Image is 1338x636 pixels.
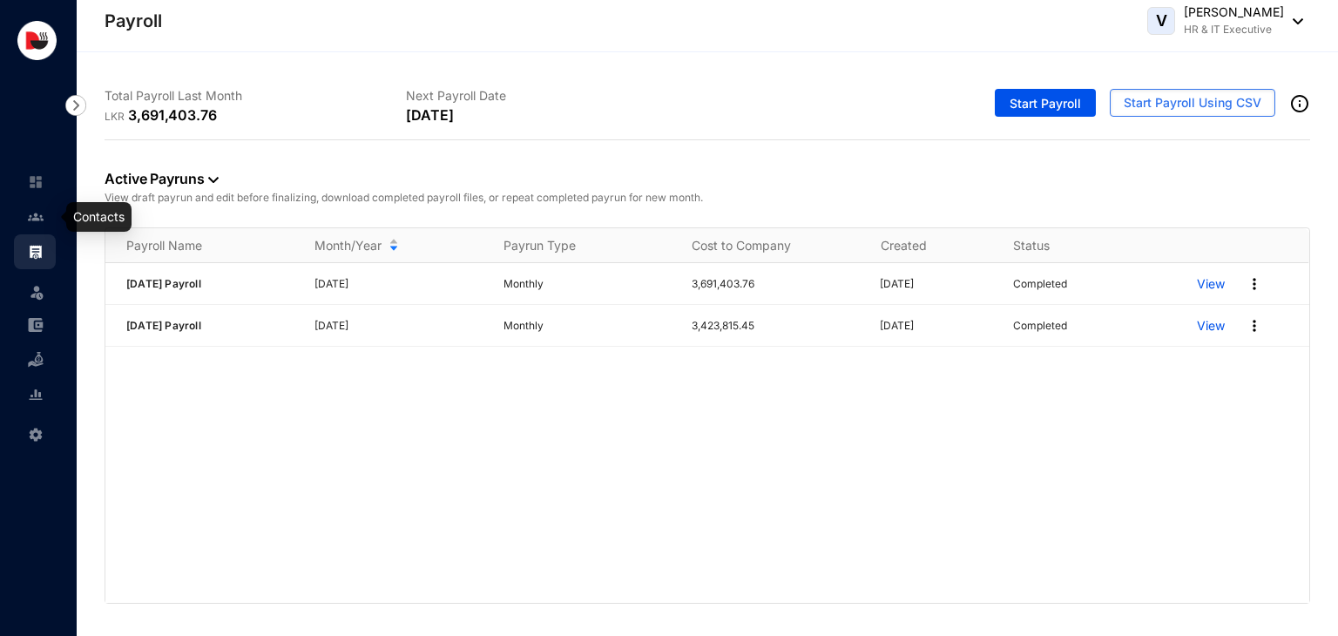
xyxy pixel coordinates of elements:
span: [DATE] Payroll [126,319,201,332]
th: Payrun Type [483,228,671,263]
p: 3,691,403.76 [692,275,859,293]
p: [DATE] [406,105,453,125]
img: info-outined.c2a0bb1115a2853c7f4cb4062ec879bc.svg [1289,93,1310,114]
img: loan-unselected.d74d20a04637f2d15ab5.svg [28,352,44,368]
img: more.27664ee4a8faa814348e188645a3c1fc.svg [1246,275,1263,293]
li: Reports [14,377,56,412]
img: expense-unselected.2edcf0507c847f3e9e96.svg [28,317,44,333]
th: Payroll Name [105,228,294,263]
span: Month/Year [314,237,382,254]
button: Start Payroll [995,89,1096,117]
th: Created [860,228,993,263]
img: dropdown-black.8e83cc76930a90b1a4fdb6d089b7bf3a.svg [208,177,219,183]
p: HR & IT Executive [1184,21,1284,38]
p: [DATE] [880,317,992,335]
p: Next Payroll Date [406,87,707,105]
p: [DATE] [314,317,482,335]
img: people-unselected.118708e94b43a90eceab.svg [28,209,44,225]
img: logo [17,21,57,60]
p: View draft payrun and edit before finalizing, download completed payroll files, or repeat complet... [105,189,1310,206]
p: 3,423,815.45 [692,317,859,335]
img: dropdown-black.8e83cc76930a90b1a4fdb6d089b7bf3a.svg [1284,18,1303,24]
p: 3,691,403.76 [128,105,217,125]
p: Payroll [105,9,162,33]
li: Home [14,165,56,200]
th: Status [992,228,1176,263]
span: V [1156,13,1167,29]
span: Start Payroll Using CSV [1124,94,1261,112]
a: View [1197,275,1225,293]
span: Start Payroll [1010,95,1081,112]
span: [DATE] Payroll [126,277,201,290]
img: leave-unselected.2934df6273408c3f84d9.svg [28,283,45,301]
p: [DATE] [880,275,992,293]
p: Completed [1013,317,1067,335]
p: Monthly [503,317,671,335]
p: [DATE] [314,275,482,293]
img: nav-icon-right.af6afadce00d159da59955279c43614e.svg [65,95,86,116]
img: report-unselected.e6a6b4230fc7da01f883.svg [28,387,44,403]
li: Payroll [14,234,56,269]
p: Monthly [503,275,671,293]
p: LKR [105,108,128,125]
a: Active Payruns [105,170,219,187]
th: Cost to Company [671,228,859,263]
a: View [1197,317,1225,335]
img: more.27664ee4a8faa814348e188645a3c1fc.svg [1246,317,1263,335]
img: home-unselected.a29eae3204392db15eaf.svg [28,174,44,190]
button: Start Payroll Using CSV [1110,89,1275,117]
li: Contacts [14,200,56,234]
li: Expenses [14,308,56,342]
p: [PERSON_NAME] [1184,3,1284,21]
img: payroll.289672236c54bbec4828.svg [28,244,44,260]
img: settings-unselected.1febfda315e6e19643a1.svg [28,427,44,443]
li: Loan [14,342,56,377]
p: Completed [1013,275,1067,293]
p: Total Payroll Last Month [105,87,406,105]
